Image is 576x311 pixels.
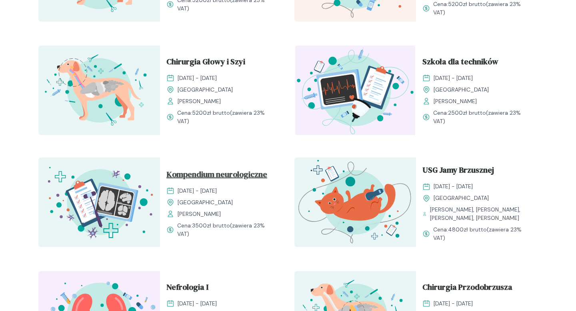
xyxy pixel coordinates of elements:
img: Z2B_FZbqstJ98k08_Technicy_T.svg [294,46,416,135]
span: [PERSON_NAME] [178,97,221,106]
a: Kompendium neurologiczne [166,168,275,183]
a: Szkoła dla techników [422,56,531,71]
span: [DATE] - [DATE] [434,182,473,191]
span: [PERSON_NAME] [178,210,221,218]
span: Chirurgia Głowy i Szyi [166,56,245,71]
a: Chirurgia Głowy i Szyi [166,56,275,71]
a: Chirurgia Przodobrzusza [422,281,531,296]
span: [GEOGRAPHIC_DATA] [434,86,489,94]
span: 5200 zł brutto [448,0,486,8]
span: 2500 zł brutto [448,109,486,116]
span: [DATE] - [DATE] [178,299,217,308]
a: Nefrologia I [166,281,275,296]
img: ZpbG_h5LeNNTxNnP_USG_JB_T.svg [294,157,416,247]
span: Nefrologia I [166,281,208,296]
span: [PERSON_NAME] [434,97,477,106]
span: 3500 zł brutto [192,222,230,229]
span: [GEOGRAPHIC_DATA] [178,198,233,207]
span: Cena: (zawiera 23% VAT) [177,109,275,126]
span: [PERSON_NAME], [PERSON_NAME], [PERSON_NAME], [PERSON_NAME] [430,205,531,222]
span: Cena: (zawiera 23% VAT) [177,221,275,238]
span: Kompendium neurologiczne [166,168,267,183]
img: ZqFXfB5LeNNTxeHy_ChiruGS_T.svg [38,46,160,135]
span: Chirurgia Przodobrzusza [422,281,512,296]
span: 4800 zł brutto [448,226,487,233]
span: Cena: (zawiera 23% VAT) [433,225,531,242]
img: Z2B805bqstJ98kzs_Neuro_T.svg [38,157,160,247]
span: [DATE] - [DATE] [178,74,217,82]
span: USG Jamy Brzusznej [422,164,494,179]
span: Szkoła dla techników [422,56,498,71]
span: [DATE] - [DATE] [178,187,217,195]
span: Cena: (zawiera 23% VAT) [433,109,531,126]
span: 5200 zł brutto [192,109,230,116]
span: [DATE] - [DATE] [434,74,473,82]
span: [GEOGRAPHIC_DATA] [178,86,233,94]
span: [GEOGRAPHIC_DATA] [434,194,489,202]
span: [DATE] - [DATE] [434,299,473,308]
a: USG Jamy Brzusznej [422,164,531,179]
